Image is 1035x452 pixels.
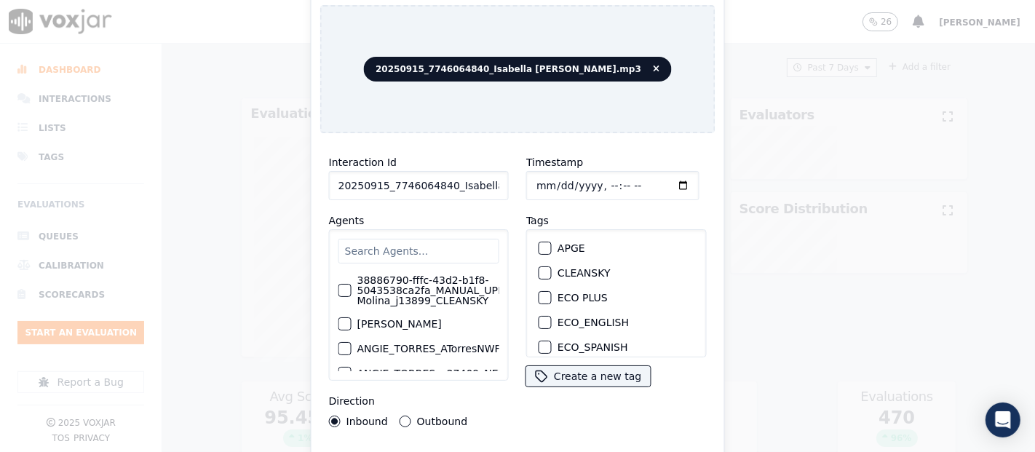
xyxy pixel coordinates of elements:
[329,171,509,200] input: reference id, file name, etc
[346,416,388,427] label: Inbound
[558,268,611,278] label: CLEANSKY
[558,243,585,253] label: APGE
[558,317,629,328] label: ECO_ENGLISH
[338,239,499,263] input: Search Agents...
[526,366,650,386] button: Create a new tag
[329,215,365,226] label: Agents
[558,342,628,352] label: ECO_SPANISH
[329,156,397,168] label: Interaction Id
[357,344,547,354] label: ANGIE_TORRES_ATorresNWFG_SPARK
[357,275,566,306] label: 38886790-fffc-43d2-b1f8-5043538ca2fa_MANUAL_UPLOAD_Juliana Molina_j13899_CLEANSKY
[357,368,542,378] label: ANGIE_TORRES_a27409_NEXT_VOLT
[329,395,375,407] label: Direction
[526,156,583,168] label: Timestamp
[558,293,608,303] label: ECO PLUS
[986,403,1020,437] div: Open Intercom Messenger
[417,416,467,427] label: Outbound
[526,215,549,226] label: Tags
[363,57,672,82] span: 20250915_7746064840_Isabella [PERSON_NAME].mp3
[357,319,442,329] label: [PERSON_NAME]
